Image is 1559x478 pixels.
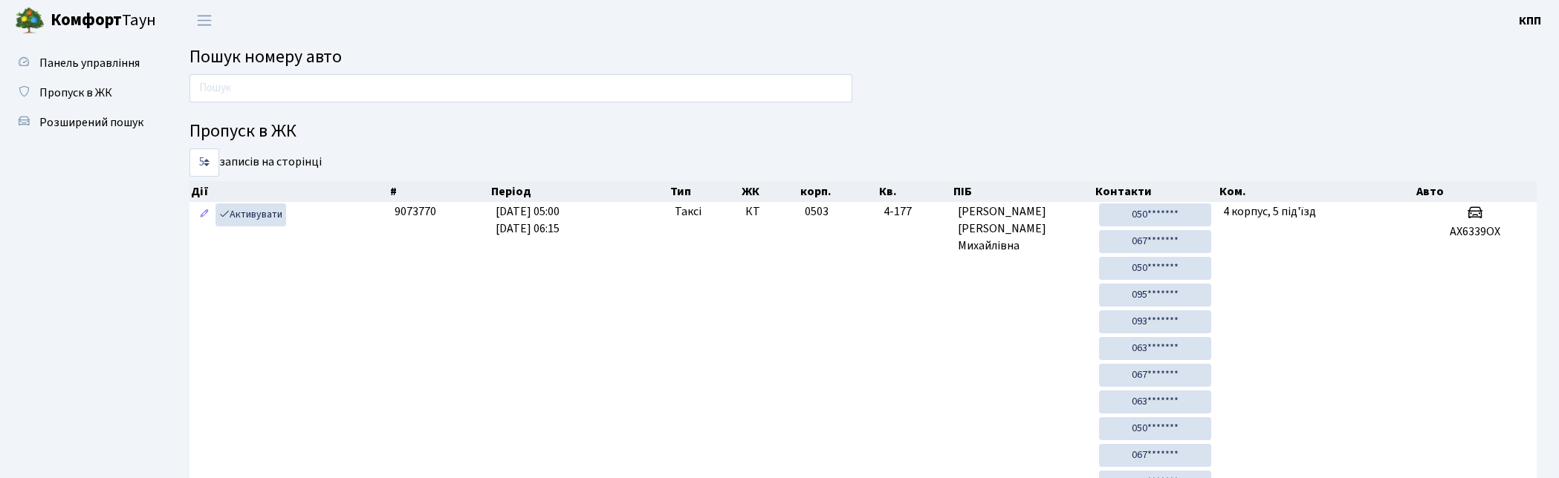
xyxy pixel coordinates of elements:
th: Дії [189,181,389,202]
img: logo.png [15,6,45,36]
h4: Пропуск в ЖК [189,121,1537,143]
a: Активувати [215,203,286,226]
b: Комфорт [51,8,122,32]
th: ЖК [740,181,799,202]
span: 4-177 [884,203,946,220]
a: Розширений пошук [7,108,156,137]
span: Таксі [675,203,701,220]
span: КТ [745,203,792,220]
th: Період [490,181,669,202]
span: 0503 [805,203,829,220]
th: Контакти [1094,181,1218,202]
a: КПП [1519,12,1541,30]
b: КПП [1519,13,1541,29]
input: Пошук [189,74,852,102]
button: Переключити навігацію [186,8,223,33]
a: Пропуск в ЖК [7,78,156,108]
a: Панель управління [7,48,156,78]
label: записів на сторінці [189,148,322,177]
span: [DATE] 05:00 [DATE] 06:15 [496,203,560,237]
th: корп. [799,181,878,202]
span: 9073770 [395,203,436,220]
span: Пропуск в ЖК [39,85,112,101]
span: Таун [51,8,156,33]
span: Пошук номеру авто [189,44,342,70]
th: # [389,181,490,202]
th: Ком. [1218,181,1415,202]
th: Кв. [878,181,952,202]
h5: АХ6339ОХ [1420,225,1531,239]
span: Розширений пошук [39,114,143,131]
span: Панель управління [39,55,140,71]
th: ПІБ [952,181,1093,202]
select: записів на сторінці [189,148,219,177]
a: Редагувати [195,203,213,226]
th: Авто [1415,181,1537,202]
th: Тип [669,181,740,202]
span: 4 корпус, 5 під'їзд [1223,203,1316,220]
span: [PERSON_NAME] [PERSON_NAME] Михайлівна [958,203,1087,255]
